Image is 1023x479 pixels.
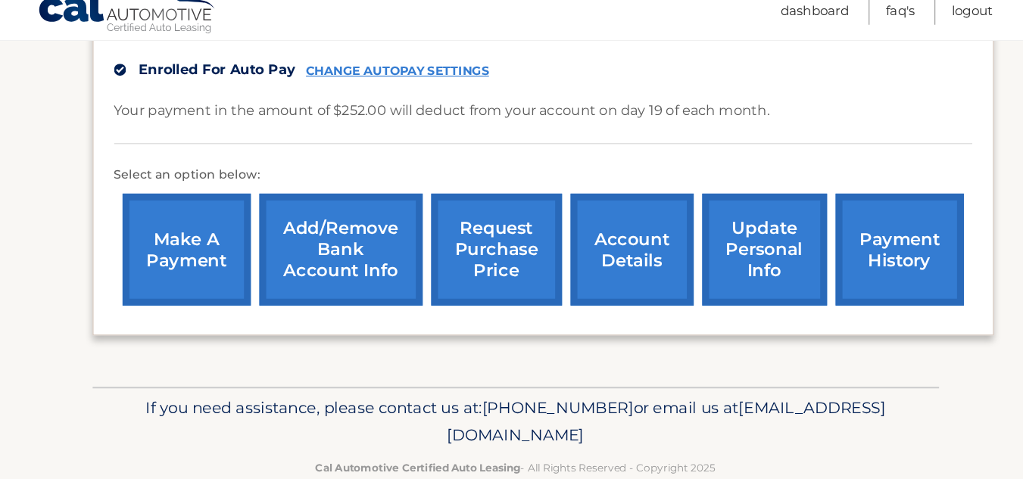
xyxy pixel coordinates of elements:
p: If you need assistance, please contact us at: or email us at [147,371,877,419]
a: payment history [795,193,909,292]
p: Your payment in the amount of $252.00 will deduct from your account on day 19 of each month. [156,109,737,130]
span: [EMAIL_ADDRESS][DOMAIN_NAME] [451,374,840,415]
strong: Cal Automotive Certified Auto Leasing [335,430,516,441]
a: request purchase price [437,193,553,292]
a: make a payment [164,193,277,292]
a: update personal info [677,193,788,292]
a: Dashboard [747,18,807,43]
span: Enrolled For Auto Pay [178,76,317,90]
a: Logout [898,18,934,43]
a: CHANGE AUTOPAY SETTINGS [326,78,488,91]
p: Select an option below: [156,167,916,185]
span: [PHONE_NUMBER] [482,374,616,391]
img: check.svg [156,78,167,89]
p: - All Rights Reserved - Copyright 2025 [147,428,877,443]
a: FAQ's [840,18,865,43]
a: Add/Remove bank account info [285,193,429,292]
a: Cal Automotive [89,10,248,54]
a: account details [560,193,669,292]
